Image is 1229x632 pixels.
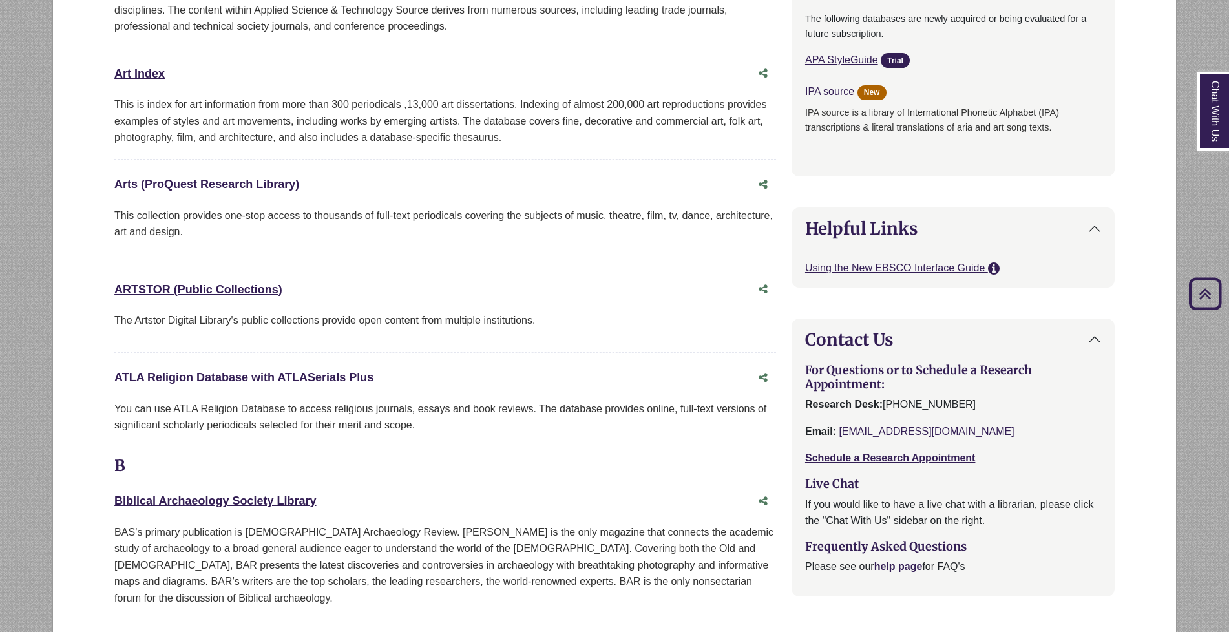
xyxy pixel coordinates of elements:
[881,53,910,68] span: Trial
[805,12,1101,41] p: The following databases are newly acquired or being evaluated for a future subscription.
[114,524,776,607] div: BAS’s primary publication is [DEMOGRAPHIC_DATA] Archaeology Review. [PERSON_NAME] is the only mag...
[114,178,299,191] a: Arts (ProQuest Research Library)
[805,558,1101,575] p: Please see our for FAQ's
[805,262,988,273] a: Using the New EBSCO Interface Guide
[874,561,923,572] a: help page
[857,85,887,100] span: New
[805,396,1101,413] p: [PHONE_NUMBER]
[114,67,165,80] a: Art Index
[114,96,776,146] div: This is index for art information from more than 300 periodicals ,13,000 art dissertations. Index...
[792,208,1114,249] button: Helpful Links
[114,371,373,384] a: ATLA Religion Database with ATLASerials Plus
[114,401,776,434] p: You can use ATLA Religion Database to access religious journals, essays and book reviews. The dat...
[750,366,776,390] button: Share this database
[805,54,878,65] a: APA StyleGuide
[792,319,1114,360] button: Contact Us
[805,452,975,463] a: Schedule a Research Appointment
[805,105,1101,150] p: IPA source is a library of International Phonetic Alphabet (IPA) transcriptions & literal transla...
[114,207,776,240] p: This collection provides one-stop access to thousands of full-text periodicals covering the subje...
[805,496,1101,529] p: If you would like to have a live chat with a librarian, please click the "Chat With Us" sidebar o...
[805,363,1101,391] h3: For Questions or to Schedule a Research Appointment:
[114,457,776,476] h3: B
[114,283,282,296] a: ARTSTOR (Public Collections)
[1184,285,1226,302] a: Back to Top
[114,312,776,329] p: The Artstor Digital Library's public collections provide open content from multiple institutions.
[805,426,836,437] strong: Email:
[839,426,1014,437] a: [EMAIL_ADDRESS][DOMAIN_NAME]
[750,277,776,302] button: Share this database
[114,494,316,507] a: Biblical Archaeology Society Library
[805,477,1101,491] h3: Live Chat
[805,86,854,97] a: IPA source
[750,489,776,514] button: Share this database
[805,399,883,410] strong: Research Desk:
[805,540,1101,554] h3: Frequently Asked Questions
[750,173,776,197] button: Share this database
[750,61,776,86] button: Share this database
